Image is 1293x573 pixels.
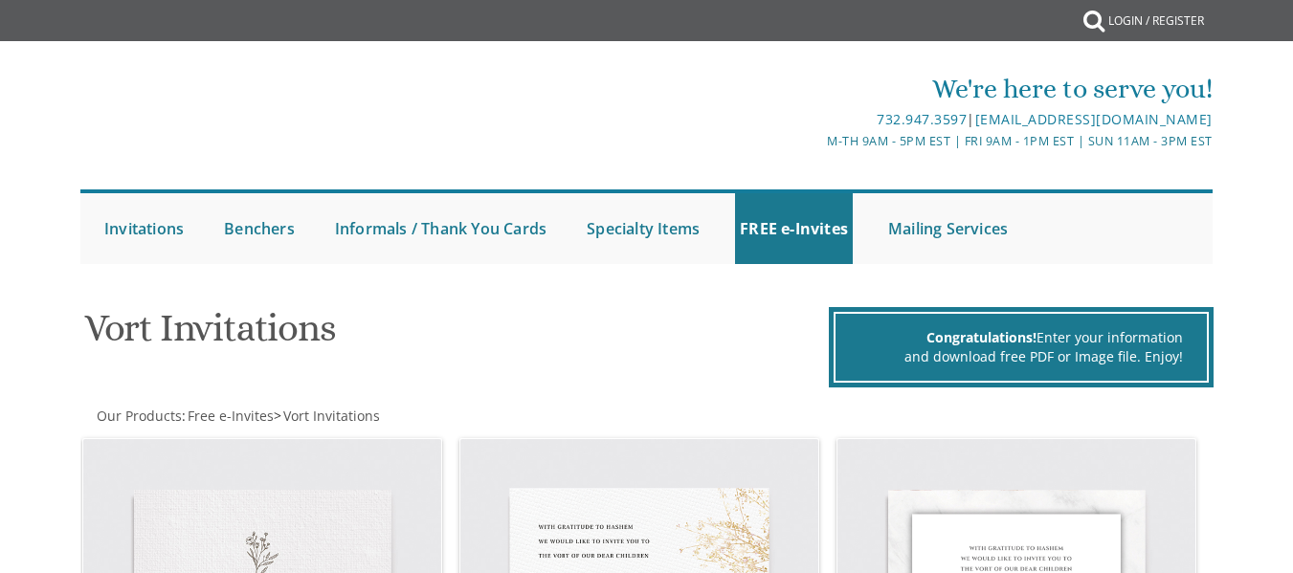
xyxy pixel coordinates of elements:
a: Specialty Items [582,193,704,264]
div: Enter your information [859,328,1183,347]
div: and download free PDF or Image file. Enjoy! [859,347,1183,366]
span: Vort Invitations [283,407,380,425]
div: M-Th 9am - 5pm EST | Fri 9am - 1pm EST | Sun 11am - 3pm EST [458,131,1213,151]
div: We're here to serve you! [458,70,1213,108]
div: : [80,407,646,426]
a: Vort Invitations [281,407,380,425]
h1: Vort Invitations [84,307,825,364]
a: Our Products [95,407,182,425]
a: 732.947.3597 [877,110,967,128]
span: Congratulations! [926,328,1037,346]
span: Free e-Invites [188,407,274,425]
div: | [458,108,1213,131]
a: Informals / Thank You Cards [330,193,551,264]
a: Invitations [100,193,189,264]
a: Mailing Services [883,193,1013,264]
span: > [274,407,380,425]
a: FREE e-Invites [735,193,853,264]
a: Free e-Invites [186,407,274,425]
a: [EMAIL_ADDRESS][DOMAIN_NAME] [975,110,1213,128]
a: Benchers [219,193,300,264]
